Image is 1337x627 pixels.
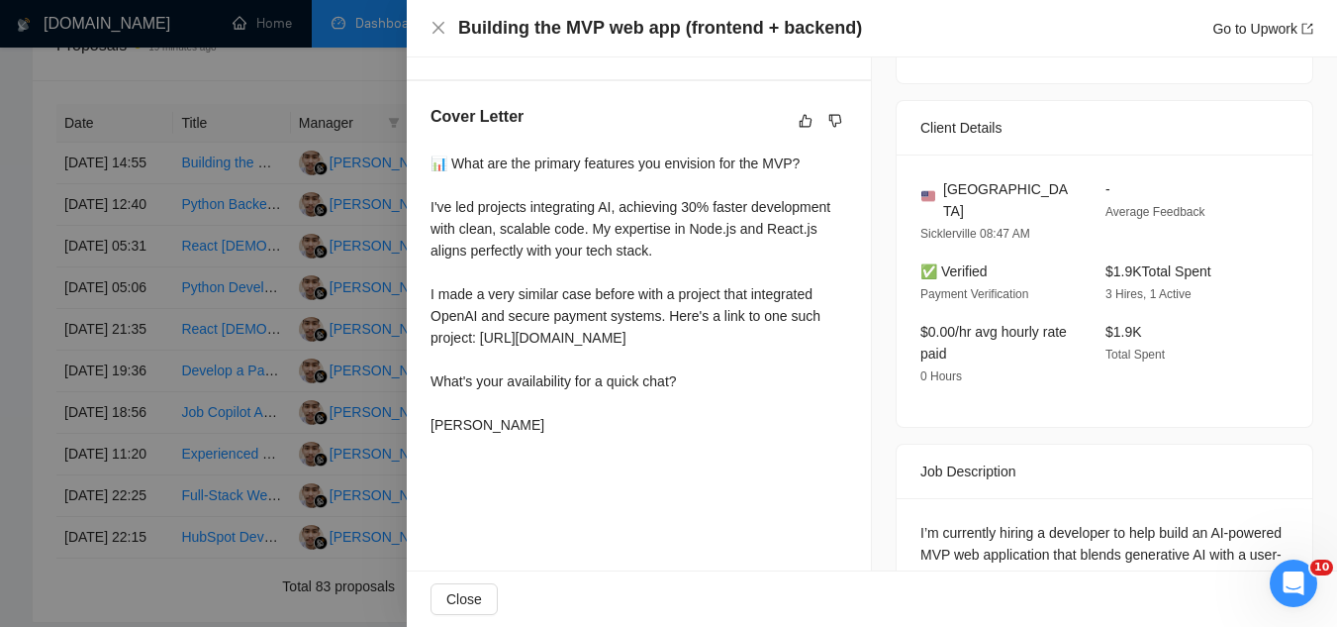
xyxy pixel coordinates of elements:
[446,588,482,610] span: Close
[921,189,935,203] img: 🇺🇸
[1105,324,1142,340] span: $1.9K
[1212,21,1313,37] a: Go to Upworkexport
[943,178,1074,222] span: [GEOGRAPHIC_DATA]
[1105,263,1211,279] span: $1.9K Total Spent
[799,113,812,129] span: like
[828,113,842,129] span: dislike
[1105,205,1205,219] span: Average Feedback
[920,445,1289,498] div: Job Description
[920,369,962,383] span: 0 Hours
[794,109,817,133] button: like
[430,153,847,436] div: 📊 What are the primary features you envision for the MVP? I've led projects integrating AI, achie...
[1270,560,1317,607] iframe: Intercom live chat
[430,20,446,37] button: Close
[1301,23,1313,35] span: export
[823,109,847,133] button: dislike
[430,20,446,36] span: close
[920,287,1028,301] span: Payment Verification
[920,227,1030,241] span: Sicklerville 08:47 AM
[430,105,524,129] h5: Cover Letter
[1310,560,1333,575] span: 10
[458,16,862,41] h4: Building the MVP web app (frontend + backend)
[1105,181,1110,197] span: -
[920,101,1289,155] div: Client Details
[920,263,988,279] span: ✅ Verified
[1105,287,1192,301] span: 3 Hires, 1 Active
[920,324,1067,362] span: $0.00/hr avg hourly rate paid
[1105,348,1165,362] span: Total Spent
[430,583,498,615] button: Close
